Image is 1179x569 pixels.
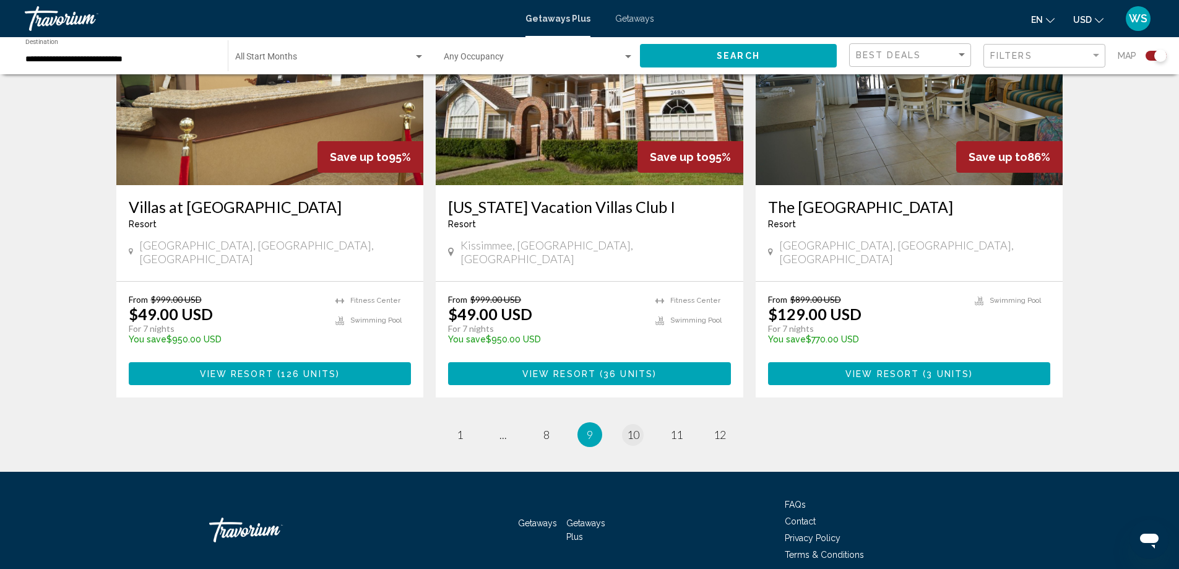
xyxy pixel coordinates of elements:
[615,14,654,24] a: Getaways
[956,141,1063,173] div: 86%
[670,316,722,324] span: Swimming Pool
[640,44,837,67] button: Search
[129,334,166,344] span: You save
[281,369,336,379] span: 126 units
[670,428,683,441] span: 11
[785,550,864,560] a: Terms & Conditions
[785,516,816,526] a: Contact
[522,369,596,379] span: View Resort
[596,369,657,379] span: ( )
[990,297,1041,305] span: Swimming Pool
[209,511,333,549] a: Travorium
[768,305,862,323] p: $129.00 USD
[448,305,532,323] p: $49.00 USD
[785,500,806,510] a: FAQs
[845,369,919,379] span: View Resort
[785,533,840,543] a: Privacy Policy
[317,141,423,173] div: 95%
[350,316,402,324] span: Swimming Pool
[919,369,973,379] span: ( )
[448,362,731,385] button: View Resort(36 units)
[129,198,412,216] a: Villas at [GEOGRAPHIC_DATA]
[587,428,593,441] span: 9
[499,428,507,441] span: ...
[566,518,605,542] a: Getaways Plus
[714,428,726,441] span: 12
[790,294,841,305] span: $899.00 USD
[129,323,324,334] p: For 7 nights
[151,294,202,305] span: $999.00 USD
[129,219,157,229] span: Resort
[129,305,213,323] p: $49.00 USD
[448,323,643,334] p: For 7 nights
[768,294,787,305] span: From
[637,141,743,173] div: 95%
[1031,11,1055,28] button: Change language
[543,428,550,441] span: 8
[768,334,963,344] p: $770.00 USD
[129,334,324,344] p: $950.00 USD
[717,51,760,61] span: Search
[627,428,639,441] span: 10
[25,6,513,31] a: Travorium
[1031,15,1043,25] span: en
[768,362,1051,385] button: View Resort(3 units)
[768,219,796,229] span: Resort
[969,150,1027,163] span: Save up to
[603,369,653,379] span: 36 units
[779,238,1051,266] span: [GEOGRAPHIC_DATA], [GEOGRAPHIC_DATA], [GEOGRAPHIC_DATA]
[448,334,643,344] p: $950.00 USD
[1073,15,1092,25] span: USD
[1129,12,1147,25] span: WS
[856,50,967,61] mat-select: Sort by
[448,219,476,229] span: Resort
[274,369,340,379] span: ( )
[990,51,1032,61] span: Filters
[768,198,1051,216] a: The [GEOGRAPHIC_DATA]
[1122,6,1154,32] button: User Menu
[926,369,969,379] span: 3 units
[330,150,389,163] span: Save up to
[650,150,709,163] span: Save up to
[448,334,486,344] span: You save
[1118,47,1136,64] span: Map
[457,428,463,441] span: 1
[983,43,1105,69] button: Filter
[139,238,411,266] span: [GEOGRAPHIC_DATA], [GEOGRAPHIC_DATA], [GEOGRAPHIC_DATA]
[129,362,412,385] button: View Resort(126 units)
[350,297,400,305] span: Fitness Center
[129,294,148,305] span: From
[768,334,806,344] span: You save
[1073,11,1103,28] button: Change currency
[470,294,521,305] span: $999.00 USD
[670,297,720,305] span: Fitness Center
[448,198,731,216] a: [US_STATE] Vacation Villas Club I
[200,369,274,379] span: View Resort
[525,14,590,24] a: Getaways Plus
[460,238,731,266] span: Kissimmee, [GEOGRAPHIC_DATA], [GEOGRAPHIC_DATA]
[1129,519,1169,559] iframe: Botón para iniciar la ventana de mensajería
[518,518,557,528] a: Getaways
[116,422,1063,447] ul: Pagination
[768,323,963,334] p: For 7 nights
[448,294,467,305] span: From
[856,50,921,60] span: Best Deals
